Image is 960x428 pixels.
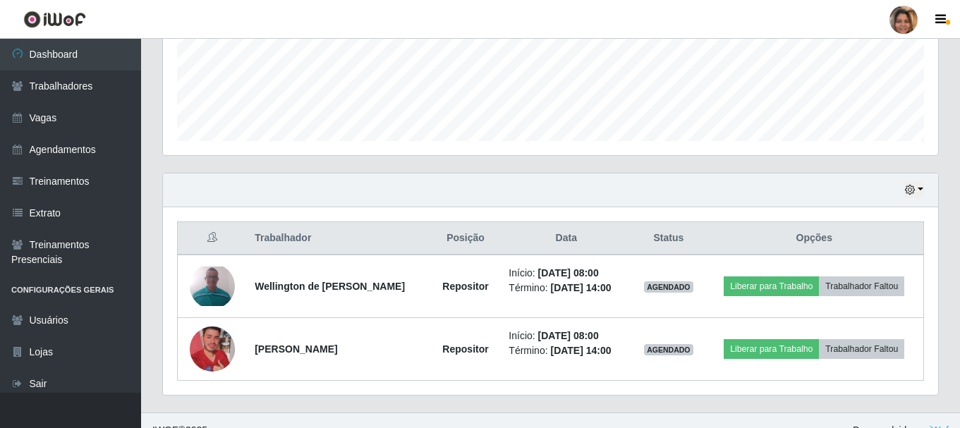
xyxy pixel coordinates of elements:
[644,281,693,293] span: AGENDADO
[190,309,235,389] img: 1741878920639.jpeg
[705,222,924,255] th: Opções
[509,266,624,281] li: Início:
[632,222,705,255] th: Status
[190,267,235,306] img: 1724302399832.jpeg
[538,330,599,341] time: [DATE] 08:00
[538,267,599,279] time: [DATE] 08:00
[509,281,624,295] li: Término:
[442,281,488,292] strong: Repositor
[644,344,693,355] span: AGENDADO
[442,343,488,355] strong: Repositor
[509,329,624,343] li: Início:
[500,222,632,255] th: Data
[255,281,405,292] strong: Wellington de [PERSON_NAME]
[550,345,611,356] time: [DATE] 14:00
[724,339,819,359] button: Liberar para Trabalho
[509,343,624,358] li: Término:
[246,222,431,255] th: Trabalhador
[819,339,904,359] button: Trabalhador Faltou
[819,276,904,296] button: Trabalhador Faltou
[255,343,337,355] strong: [PERSON_NAME]
[724,276,819,296] button: Liberar para Trabalho
[431,222,501,255] th: Posição
[550,282,611,293] time: [DATE] 14:00
[23,11,86,28] img: CoreUI Logo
